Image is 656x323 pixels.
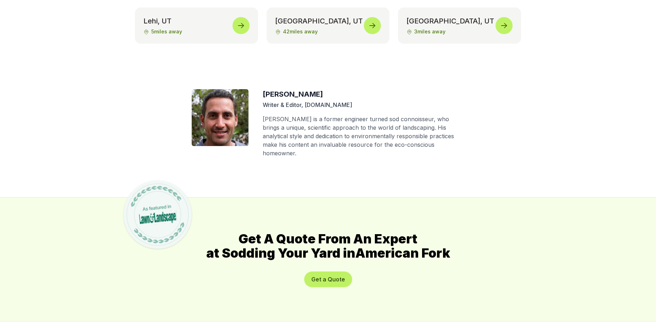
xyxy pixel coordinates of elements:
[263,115,464,157] p: [PERSON_NAME] is a former engineer turned sod connoisseur, who brings a unique, scientific approa...
[135,7,258,44] a: Lehi, UT5miles away
[398,7,521,44] a: [GEOGRAPHIC_DATA], UT3miles away
[275,16,381,26] strong: [GEOGRAPHIC_DATA] , UT
[143,28,250,35] span: 5 miles away
[267,7,390,44] a: [GEOGRAPHIC_DATA], UT42miles away
[263,91,464,109] a: [PERSON_NAME]Writer & Editor, [DOMAIN_NAME]
[406,28,513,35] span: 3 miles away
[263,90,323,98] strong: [PERSON_NAME]
[120,177,195,252] img: Featured in Lawn & Landscape magazine badge
[263,101,464,109] p: Writer & Editor, [DOMAIN_NAME]
[275,28,381,35] span: 42 miles away
[304,271,352,287] button: Get a Quote
[135,232,521,260] h2: Get A Quote From An Expert at Sodding Your Yard in American Fork
[143,16,250,26] strong: Lehi , UT
[406,16,513,26] strong: [GEOGRAPHIC_DATA] , UT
